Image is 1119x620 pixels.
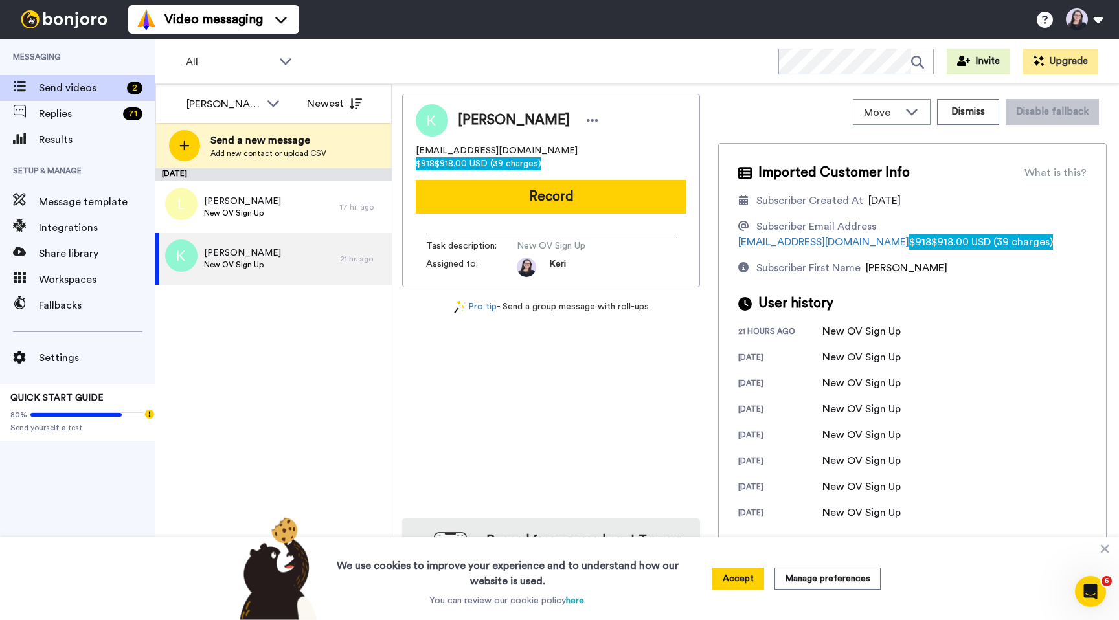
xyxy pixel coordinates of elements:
[1075,576,1106,607] iframe: Intercom live chat
[738,326,822,339] div: 21 hours ago
[822,401,901,417] div: New OV Sign Up
[415,532,467,602] img: download
[416,104,448,137] img: Image of Kate
[909,237,931,247] span: $918
[822,427,901,443] div: New OV Sign Up
[822,324,901,339] div: New OV Sign Up
[297,91,372,116] button: Newest
[16,10,113,28] img: bj-logo-header-white.svg
[822,375,901,391] div: New OV Sign Up
[39,106,118,122] span: Replies
[756,193,863,208] div: Subscriber Created At
[39,194,155,210] span: Message template
[756,219,876,234] div: Subscriber Email Address
[426,258,517,277] span: Assigned to:
[947,49,1010,74] button: Invite
[435,159,541,168] span: $918.00 USD (39 charges)
[340,254,385,264] div: 21 hr. ago
[517,239,640,252] span: New OV Sign Up
[549,258,566,277] span: Keri
[10,410,27,420] span: 80%
[738,404,822,417] div: [DATE]
[712,568,764,590] button: Accept
[454,300,466,314] img: magic-wand.svg
[204,260,281,270] span: New OV Sign Up
[822,453,901,469] div: New OV Sign Up
[738,456,822,469] div: [DATE]
[416,180,686,214] button: Record
[756,260,861,276] div: Subscriber First Name
[39,132,155,148] span: Results
[165,188,198,220] img: l.png
[774,568,881,590] button: Manage preferences
[937,99,999,125] button: Dismiss
[204,247,281,260] span: [PERSON_NAME]
[738,237,1053,247] a: [EMAIL_ADDRESS][DOMAIN_NAME]$918$918.00 USD (39 charges)
[39,298,155,313] span: Fallbacks
[931,237,1053,247] span: $918.00 USD (39 charges)
[324,550,692,589] h3: We use cookies to improve your experience and to understand how our website is used.
[228,516,324,620] img: bear-with-cookie.png
[10,423,145,433] span: Send yourself a test
[165,239,198,272] img: k.png
[204,208,281,218] span: New OV Sign Up
[822,479,901,494] div: New OV Sign Up
[39,80,122,96] span: Send videos
[136,9,157,30] img: vm-color.svg
[210,133,326,148] span: Send a new message
[340,202,385,212] div: 17 hr. ago
[39,246,155,261] span: Share library
[480,531,687,567] h4: Record from your phone! Try our app [DATE]
[738,352,822,365] div: [DATE]
[1102,576,1112,586] span: 6
[738,507,822,520] div: [DATE]
[868,195,901,206] span: [DATE]
[1006,99,1099,125] button: Disable fallback
[1023,49,1098,74] button: Upgrade
[1024,165,1087,181] div: What is this?
[738,430,822,443] div: [DATE]
[426,239,517,252] span: Task description :
[210,148,326,159] span: Add new contact or upload CSV
[454,300,497,314] a: Pro tip
[155,168,392,181] div: [DATE]
[402,300,700,314] div: - Send a group message with roll-ups
[738,378,822,391] div: [DATE]
[127,82,142,94] div: 2
[204,195,281,208] span: [PERSON_NAME]
[517,258,536,277] img: ca89d5ad-0a17-4ce0-9090-708ec09ae898-1686160890.jpg
[566,596,584,605] a: here
[822,349,901,365] div: New OV Sign Up
[39,350,155,366] span: Settings
[39,272,155,287] span: Workspaces
[39,220,155,236] span: Integrations
[164,10,263,28] span: Video messaging
[429,594,586,607] p: You can review our cookie policy .
[822,505,901,520] div: New OV Sign Up
[10,393,104,403] span: QUICK START GUIDE
[758,294,833,313] span: User history
[416,144,686,170] span: [EMAIL_ADDRESS][DOMAIN_NAME]
[458,111,570,130] span: [PERSON_NAME]
[864,105,899,120] span: Move
[186,54,273,70] span: All
[186,96,260,112] div: [PERSON_NAME]
[123,107,142,120] div: 71
[738,482,822,494] div: [DATE]
[144,408,155,420] div: Tooltip anchor
[866,263,947,273] span: [PERSON_NAME]
[416,159,435,168] span: $918
[758,163,910,183] span: Imported Customer Info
